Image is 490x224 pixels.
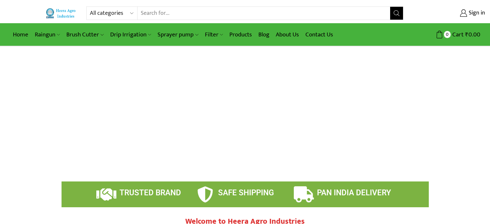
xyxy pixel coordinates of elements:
[317,188,391,197] span: PAN INDIA DELIVERY
[32,27,63,42] a: Raingun
[451,30,464,39] span: Cart
[413,7,485,19] a: Sign in
[467,9,485,17] span: Sign in
[465,30,480,40] bdi: 0.00
[410,29,480,41] a: 0 Cart ₹0.00
[202,27,226,42] a: Filter
[444,31,451,38] span: 0
[302,27,336,42] a: Contact Us
[63,27,107,42] a: Brush Cutter
[218,188,274,197] span: SAFE SHIPPING
[107,27,154,42] a: Drip Irrigation
[465,30,468,40] span: ₹
[120,188,181,197] span: TRUSTED BRAND
[390,7,403,20] button: Search button
[273,27,302,42] a: About Us
[10,27,32,42] a: Home
[154,27,201,42] a: Sprayer pump
[255,27,273,42] a: Blog
[138,7,390,20] input: Search for...
[226,27,255,42] a: Products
